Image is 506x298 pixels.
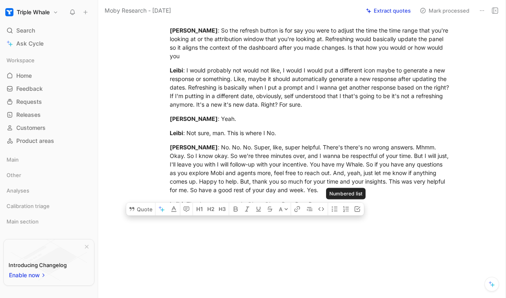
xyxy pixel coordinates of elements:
[170,201,183,208] mark: Leibi
[170,143,451,194] div: : No. No. No. Super, like, super helpful. There's there's no wrong answers. Mhmm. Okay. So I know...
[3,37,94,50] a: Ask Cycle
[362,5,414,16] button: Extract quotes
[16,72,32,80] span: Home
[9,270,47,280] button: Enable now
[3,153,94,168] div: Main
[16,26,35,35] span: Search
[170,67,183,74] mark: Leibi
[416,5,473,16] button: Mark processed
[7,202,50,210] span: Calibration triage
[170,129,183,136] mark: Leibi
[170,144,218,151] mark: [PERSON_NAME]
[16,137,54,145] span: Product areas
[16,39,44,48] span: Ask Cycle
[170,27,218,34] mark: [PERSON_NAME]
[7,156,19,164] span: Main
[3,215,94,228] div: Main section
[170,66,451,109] div: : I would probably not would not like, I would I would put a different icon maybe to generate a n...
[3,153,94,166] div: Main
[16,98,42,106] span: Requests
[3,109,94,121] a: Releases
[9,260,67,270] div: Introducing Changelog
[170,129,451,137] div: : Not sure, man. This is where I No.
[170,26,451,60] div: : So the refresh button is for say you were to adjust the time the time range that you're looking...
[16,85,43,93] span: Feedback
[3,122,94,134] a: Customers
[170,115,218,122] mark: [PERSON_NAME]
[3,184,94,199] div: Analyses
[3,169,94,184] div: Other
[170,200,451,208] div: : Thank you very much. Okay. Okay. Bye. Bye. Bye.
[17,9,50,16] h1: Triple Whale
[3,184,94,197] div: Analyses
[5,8,13,16] img: Triple Whale
[105,6,171,15] span: Moby Research - [DATE]
[3,70,94,82] a: Home
[3,169,94,181] div: Other
[3,54,94,66] div: Workspace
[3,7,60,18] button: Triple WhaleTriple Whale
[11,239,87,281] img: bg-BLZuj68n.svg
[16,124,46,132] span: Customers
[3,83,94,95] a: Feedback
[276,202,291,215] button: A
[3,200,94,212] div: Calibration triage
[9,270,41,280] span: Enable now
[7,171,21,179] span: Other
[7,186,29,195] span: Analyses
[3,96,94,108] a: Requests
[3,24,94,37] div: Search
[170,114,451,123] div: : Yeah.
[3,135,94,147] a: Product areas
[16,111,41,119] span: Releases
[7,217,39,226] span: Main section
[126,202,155,215] button: Quote
[3,215,94,230] div: Main section
[3,200,94,215] div: Calibration triage
[7,56,35,64] span: Workspace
